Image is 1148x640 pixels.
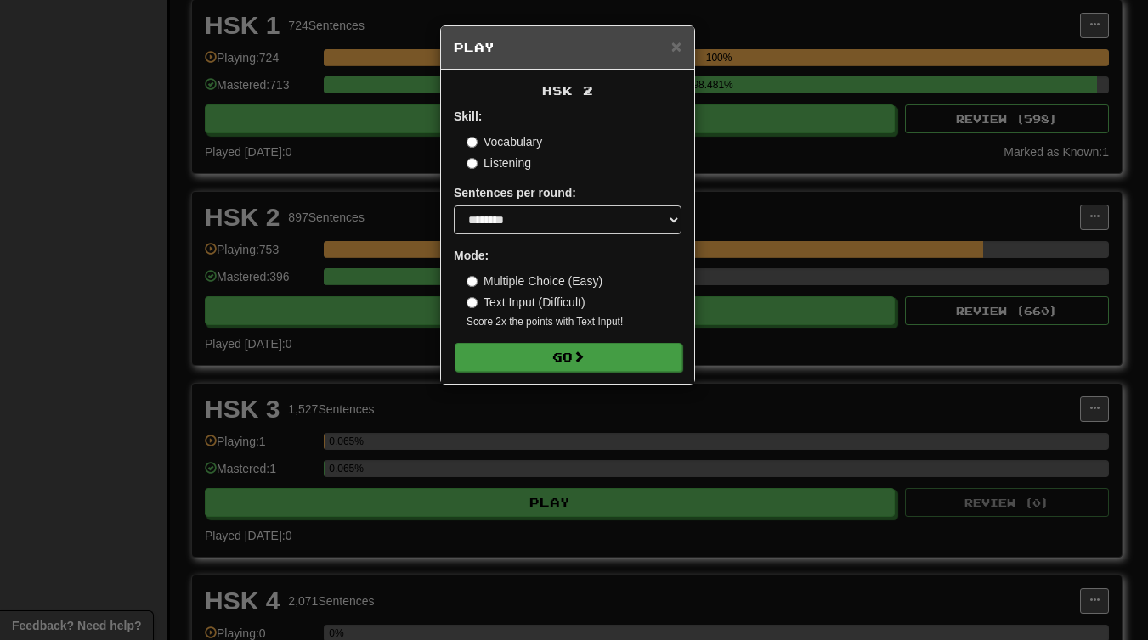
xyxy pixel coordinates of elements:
input: Text Input (Difficult) [467,297,478,308]
span: HSK 2 [542,83,593,98]
h5: Play [454,39,681,56]
button: Close [671,37,681,55]
label: Multiple Choice (Easy) [467,272,602,289]
label: Sentences per round: [454,184,576,201]
label: Vocabulary [467,133,542,150]
strong: Mode: [454,249,489,262]
button: Go [455,343,682,372]
input: Multiple Choice (Easy) [467,276,478,287]
strong: Skill: [454,109,482,123]
span: × [671,36,681,56]
small: Score 2x the points with Text Input ! [467,315,681,329]
input: Vocabulary [467,137,478,148]
label: Listening [467,154,531,171]
label: Text Input (Difficult) [467,294,585,311]
input: Listening [467,158,478,169]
